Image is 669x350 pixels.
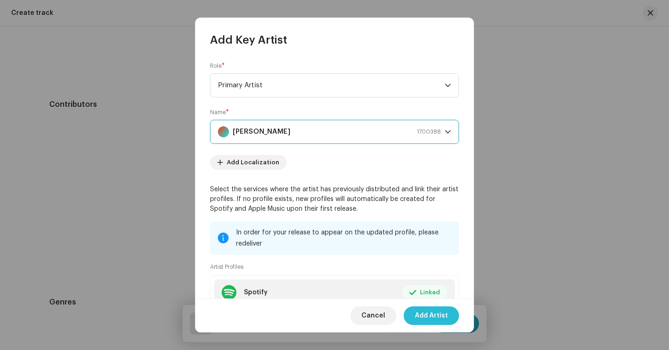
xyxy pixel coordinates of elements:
[445,120,451,143] div: dropdown trigger
[417,120,441,143] span: 1700388
[420,283,440,302] span: Linked
[233,120,290,143] strong: [PERSON_NAME]
[361,306,385,325] span: Cancel
[210,155,287,170] button: Add Localization
[404,306,459,325] button: Add Artist
[227,153,279,172] span: Add Localization
[445,74,451,97] div: dropdown trigger
[210,32,287,47] span: Add Key Artist
[244,289,268,296] div: Spotify
[218,120,445,143] span: Julian Lepick
[218,74,445,97] span: Primary Artist
[210,262,243,272] small: Artist Profiles
[210,62,225,70] label: Role
[210,185,459,214] p: Select the services where the artist has previously distributed and link their artist profiles. I...
[236,227,452,249] div: In order for your release to appear on the updated profile, please redeliver
[415,306,448,325] span: Add Artist
[350,306,396,325] button: Cancel
[210,109,229,116] label: Name
[402,285,447,300] button: Linked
